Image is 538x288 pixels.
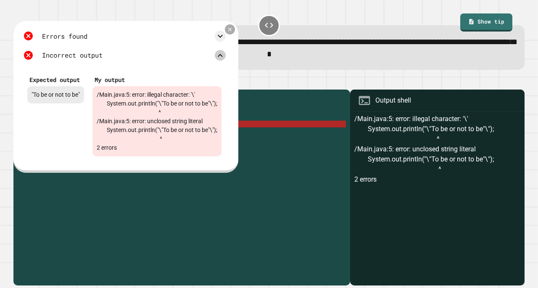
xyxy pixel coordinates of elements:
[27,86,84,103] div: "To be or not to be"
[460,13,512,32] a: Show tip
[29,75,82,84] div: Expected output
[375,95,411,106] div: Output shell
[42,50,103,60] div: Incorrect output
[92,86,222,156] div: /Main.java:5: error: illegal character: '\' System.out.println("\"To be or not to be"\"); ^ /Main...
[354,114,520,285] div: /Main.java:5: error: illegal character: '\' System.out.println("\"To be or not to be"\"); ^ /Main...
[42,32,87,41] div: Errors found
[95,75,219,84] div: My output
